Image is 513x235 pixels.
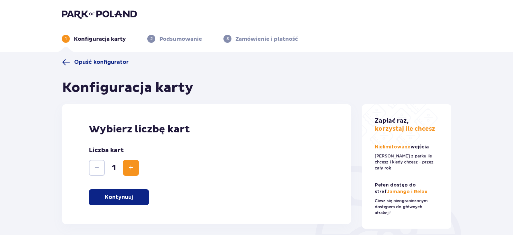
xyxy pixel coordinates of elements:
[223,35,298,43] div: 3Zamówienie i płatność
[375,117,408,125] span: Zapłać raz,
[147,35,202,43] div: 2Podsumowanie
[105,194,133,201] p: Kontynuuj
[89,146,124,154] p: Liczba kart
[226,36,229,42] p: 3
[123,160,139,176] button: Zwiększ
[375,182,439,195] p: Jamango i Relax
[150,36,153,42] p: 2
[159,35,202,43] p: Podsumowanie
[74,35,126,43] p: Konfiguracja karty
[235,35,298,43] p: Zamówienie i płatność
[89,123,324,136] p: Wybierz liczbę kart
[375,144,430,150] p: Nielimitowane
[375,153,439,171] p: [PERSON_NAME] z parku ile chcesz i kiedy chcesz - przez cały rok
[89,189,149,205] button: Kontynuuj
[62,58,129,66] a: Opuść konfigurator
[62,9,137,19] img: Park of Poland logo
[375,198,439,216] p: Ciesz się nieograniczonym dostępem do głównych atrakcji!
[65,36,67,42] p: 1
[375,117,435,133] p: korzystaj ile chcesz
[410,145,429,149] span: wejścia
[62,80,193,96] h1: Konfiguracja karty
[375,183,416,194] span: Pełen dostęp do stref
[89,160,105,176] button: Zmniejsz
[106,163,122,173] span: 1
[74,58,129,66] span: Opuść konfigurator
[62,35,126,43] div: 1Konfiguracja karty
